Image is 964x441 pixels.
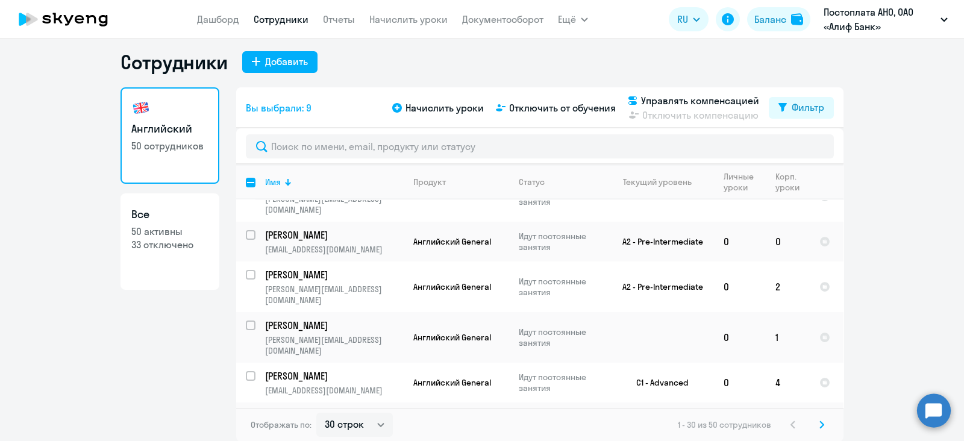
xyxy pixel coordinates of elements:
td: 1 [766,312,810,363]
a: [PERSON_NAME] [265,369,403,383]
p: Идут постоянные занятия [519,276,601,298]
div: Текущий уровень [612,177,713,187]
a: [PERSON_NAME] [265,268,403,281]
button: Ещё [558,7,588,31]
img: balance [791,13,803,25]
a: Английский50 сотрудников [120,87,219,184]
span: Отображать по: [251,419,311,430]
span: Управлять компенсацией [641,93,759,108]
span: 1 - 30 из 50 сотрудников [678,419,771,430]
td: 0 [714,261,766,312]
td: 0 [714,312,766,363]
div: Текущий уровень [623,177,692,187]
p: [PERSON_NAME] [265,268,401,281]
h3: Английский [131,121,208,137]
button: Добавить [242,51,318,73]
p: 50 сотрудников [131,139,208,152]
p: Идут постоянные занятия [519,231,601,252]
button: Фильтр [769,97,834,119]
span: Начислить уроки [405,101,484,115]
p: [PERSON_NAME][EMAIL_ADDRESS][DOMAIN_NAME] [265,334,403,356]
a: Дашборд [197,13,239,25]
div: Имя [265,177,403,187]
a: Отчеты [323,13,355,25]
p: [PERSON_NAME] [265,228,401,242]
a: Документооборот [462,13,543,25]
p: [PERSON_NAME] [265,319,401,332]
span: Английский General [413,377,491,388]
button: RU [669,7,709,31]
p: [PERSON_NAME][EMAIL_ADDRESS][DOMAIN_NAME] [265,284,403,305]
a: Начислить уроки [369,13,448,25]
button: Балансbalance [747,7,810,31]
p: 33 отключено [131,238,208,251]
p: Идут постоянные занятия [519,372,601,393]
p: Идут постоянные занятия [519,327,601,348]
td: 0 [766,222,810,261]
a: [PERSON_NAME] [265,319,403,332]
td: A2 - Pre-Intermediate [602,261,714,312]
a: Все50 активны33 отключено [120,193,219,290]
div: Статус [519,177,545,187]
img: english [131,98,151,117]
span: Вы выбрали: 9 [246,101,311,115]
div: Личные уроки [724,171,765,193]
a: Сотрудники [254,13,308,25]
a: [PERSON_NAME] [265,228,403,242]
p: [PERSON_NAME] [265,369,401,383]
div: Продукт [413,177,446,187]
div: Фильтр [792,100,824,114]
td: 2 [766,261,810,312]
button: Постоплата АНО, ОАО «Алиф Банк» [818,5,954,34]
td: 0 [714,363,766,402]
p: [PERSON_NAME][EMAIL_ADDRESS][DOMAIN_NAME] [265,193,403,215]
span: RU [677,12,688,27]
input: Поиск по имени, email, продукту или статусу [246,134,834,158]
td: A2 - Pre-Intermediate [602,222,714,261]
span: Отключить от обучения [509,101,616,115]
span: Английский General [413,332,491,343]
p: [EMAIL_ADDRESS][DOMAIN_NAME] [265,385,403,396]
p: 50 активны [131,225,208,238]
h3: Все [131,207,208,222]
td: 4 [766,363,810,402]
p: [EMAIL_ADDRESS][DOMAIN_NAME] [265,244,403,255]
span: Ещё [558,12,576,27]
div: Имя [265,177,281,187]
span: Английский General [413,281,491,292]
h1: Сотрудники [120,50,228,74]
div: Корп. уроки [775,171,809,193]
p: Постоплата АНО, ОАО «Алиф Банк» [824,5,936,34]
div: Баланс [754,12,786,27]
td: C1 - Advanced [602,363,714,402]
div: Добавить [265,54,308,69]
td: 0 [714,222,766,261]
span: Английский General [413,236,491,247]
